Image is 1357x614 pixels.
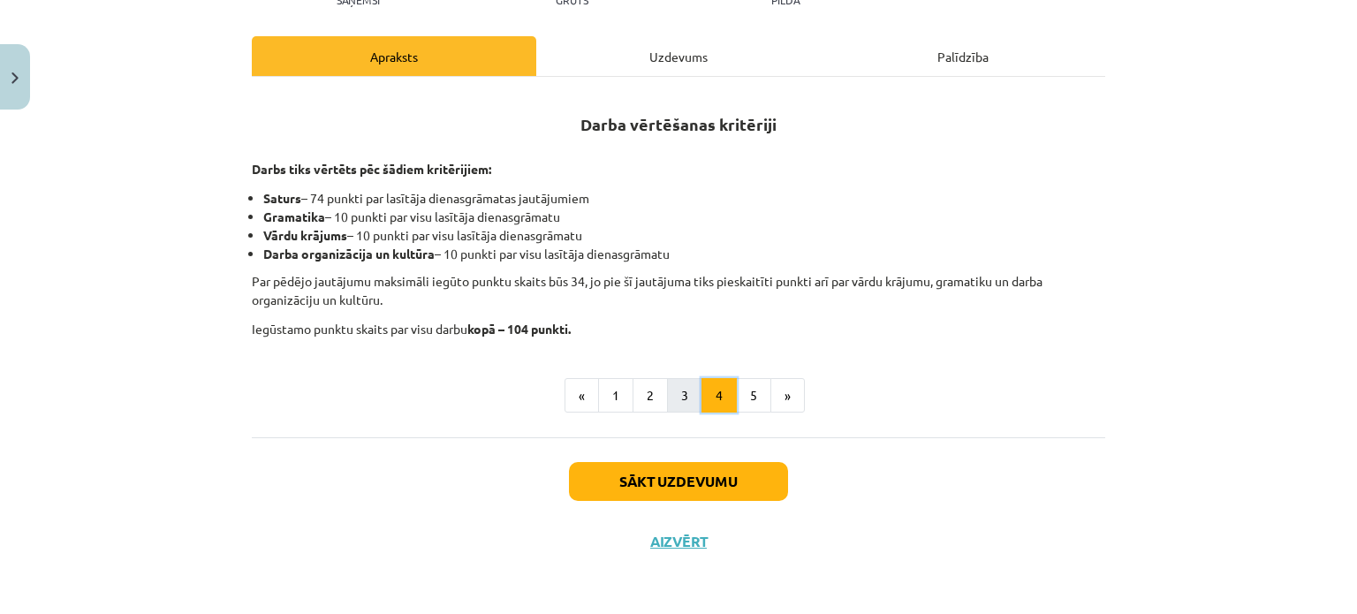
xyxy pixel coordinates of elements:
[821,36,1105,76] div: Palīdzība
[252,378,1105,413] nav: Page navigation example
[11,72,19,84] img: icon-close-lesson-0947bae3869378f0d4975bcd49f059093ad1ed9edebbc8119c70593378902aed.svg
[633,378,668,413] button: 2
[263,226,1105,245] li: – 10 punkti par visu lasītāja dienasgrāmatu
[252,320,1105,338] p: Iegūstamo punktu skaits par visu darbu
[263,245,1105,263] li: – 10 punkti par visu lasītāja dienasgrāmatu
[736,378,771,413] button: 5
[565,378,599,413] button: «
[598,378,633,413] button: 1
[263,246,435,262] strong: Darba organizācija un kultūra
[252,161,491,177] strong: Darbs tiks vērtēts pēc šādiem kritērijiem:
[252,272,1105,309] p: Par pēdējo jautājumu maksimāli iegūto punktu skaits būs 34, jo pie šī jautājuma tiks pieskaitīti ...
[252,36,536,76] div: Apraksts
[667,378,702,413] button: 3
[263,227,347,243] strong: Vārdu krājums
[701,378,737,413] button: 4
[536,36,821,76] div: Uzdevums
[580,114,777,134] strong: Darba vērtēšanas kritēriji
[263,189,1105,208] li: – 74 punkti par lasītāja dienasgrāmatas jautājumiem
[263,208,325,224] strong: Gramatika
[467,321,571,337] strong: kopā – 104 punkti.
[263,208,1105,226] li: – 10 punkti par visu lasītāja dienasgrāmatu
[770,378,805,413] button: »
[263,190,301,206] strong: Saturs
[569,462,788,501] button: Sākt uzdevumu
[645,533,712,550] button: Aizvērt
